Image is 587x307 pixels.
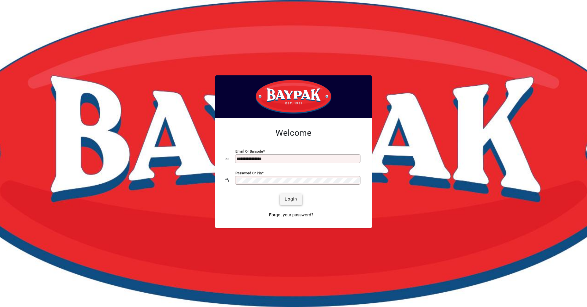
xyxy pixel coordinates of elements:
[225,128,362,138] h2: Welcome
[235,149,263,153] mat-label: Email or Barcode
[285,196,297,202] span: Login
[269,212,313,218] span: Forgot your password?
[235,171,262,175] mat-label: Password or Pin
[267,210,316,221] a: Forgot your password?
[280,194,302,205] button: Login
